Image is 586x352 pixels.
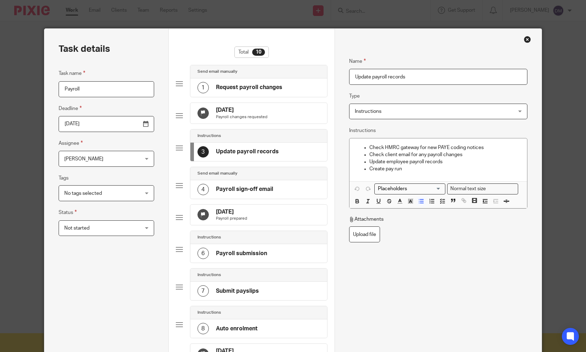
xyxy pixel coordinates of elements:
p: Attachments [349,216,384,223]
h4: Instructions [197,310,221,315]
div: 7 [197,285,209,297]
h4: [DATE] [216,208,247,216]
span: Not started [64,226,89,231]
label: Deadline [59,104,82,112]
p: Check HMRC gateway for new PAYE coding notices [369,144,522,151]
label: Name [349,57,366,65]
h4: Request payroll changes [216,84,282,91]
div: Search for option [447,183,518,194]
div: 6 [197,248,209,259]
label: Task name [59,69,85,77]
label: Assignee [59,139,83,147]
p: Create pay run [369,165,522,172]
div: 3 [197,146,209,158]
div: 10 [252,49,265,56]
div: 8 [197,323,209,334]
span: Normal text size [449,185,488,193]
div: Close this dialog window [524,36,531,43]
span: [PERSON_NAME] [64,156,103,161]
div: Total [234,46,269,58]
p: Update employee payroll records [369,158,522,165]
h4: Update payroll records [216,148,279,155]
h4: Instructions [197,235,221,240]
label: Tags [59,175,69,182]
div: Search for option [374,183,445,194]
p: Payroll prepared [216,216,247,221]
span: No tags selected [64,191,102,196]
h4: Instructions [197,272,221,278]
div: 4 [197,184,209,195]
h4: Send email manually [197,69,237,75]
h4: Auto enrolment [216,325,257,332]
label: Instructions [349,127,376,134]
h4: Send email manually [197,171,237,176]
h4: Payroll sign-off email [216,186,273,193]
label: Status [59,208,77,216]
label: Upload file [349,226,380,242]
h4: Payroll submission [216,250,267,257]
input: Search for option [488,185,514,193]
p: Payroll changes requested [216,114,267,120]
span: Instructions [355,109,381,114]
p: Check client email for any payroll changes [369,151,522,158]
h4: [DATE] [216,106,267,114]
label: Type [349,93,360,100]
input: Search for option [375,185,441,193]
h2: Task details [59,43,110,55]
h4: Submit payslips [216,287,259,295]
h4: Instructions [197,133,221,139]
input: Pick a date [59,116,154,132]
div: 1 [197,82,209,93]
input: Task name [59,81,154,97]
